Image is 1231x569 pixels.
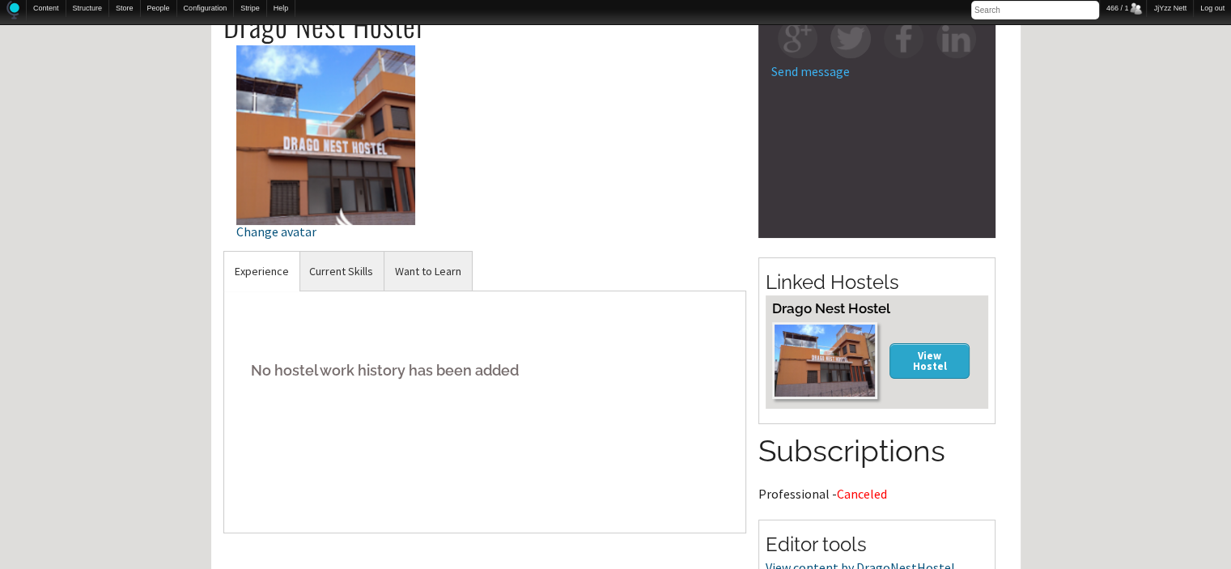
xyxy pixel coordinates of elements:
[971,1,1099,19] input: Search
[223,8,747,42] h2: Drago Nest Hostel
[772,300,890,316] a: Drago Nest Hostel
[758,431,995,473] h2: Subscriptions
[766,531,988,558] h2: Editor tools
[884,19,923,58] img: fb-square.png
[236,346,734,395] h5: No hostel work history has been added
[766,269,988,296] h2: Linked Hostels
[6,1,19,19] img: Home
[224,252,299,291] a: Experience
[384,252,472,291] a: Want to Learn
[299,252,384,291] a: Current Skills
[236,125,415,238] a: Change avatar
[830,19,870,58] img: tw-square.png
[771,63,850,79] a: Send message
[236,45,415,224] img: DragoNestHostel's picture
[236,225,415,238] div: Change avatar
[758,431,995,500] section: Professional -
[936,19,976,58] img: in-square.png
[837,486,887,502] span: Canceled
[778,19,817,58] img: gp-square.png
[889,343,970,378] a: View Hostel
